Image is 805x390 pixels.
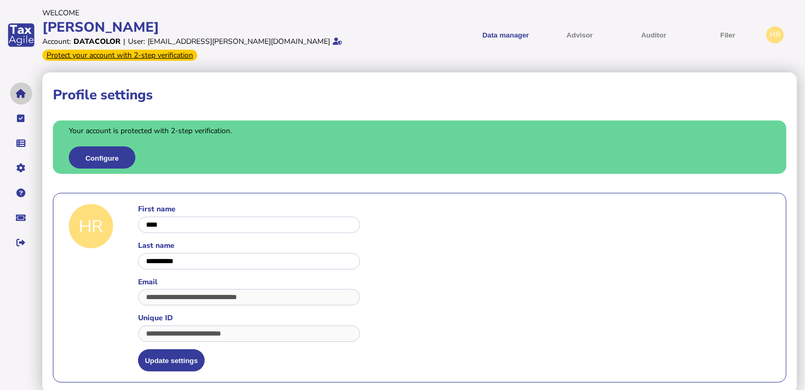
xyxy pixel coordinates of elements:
[42,18,399,36] div: [PERSON_NAME]
[138,313,360,323] label: Unique ID
[546,22,613,48] button: Shows a dropdown of VAT Advisor options
[53,86,153,104] h1: Profile settings
[138,204,360,214] label: First name
[123,36,125,47] div: |
[42,36,71,47] div: Account:
[138,240,360,250] label: Last name
[766,26,784,44] div: Profile settings
[10,132,32,154] button: Data manager
[148,36,330,47] div: [EMAIL_ADDRESS][PERSON_NAME][DOMAIN_NAME]
[128,36,145,47] div: User:
[10,182,32,204] button: Help pages
[10,207,32,229] button: Raise a support ticket
[74,36,121,47] div: Datacolor
[138,349,205,372] button: Update settings
[10,231,32,254] button: Sign out
[620,22,687,48] button: Auditor
[69,126,232,136] div: Your account is protected with 2-step verification.
[69,204,113,248] div: HR
[10,107,32,129] button: Tasks
[17,143,26,144] i: Data manager
[694,22,761,48] button: Filer
[10,82,32,105] button: Home
[405,22,762,48] menu: navigate products
[69,146,135,169] button: Configure
[42,50,197,61] div: From Oct 1, 2025, 2-step verification will be required to login. Set it up now...
[333,38,342,45] i: Email verified
[138,277,360,287] label: Email
[42,8,399,18] div: Welcome
[472,22,539,48] button: Shows a dropdown of Data manager options
[10,157,32,179] button: Manage settings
